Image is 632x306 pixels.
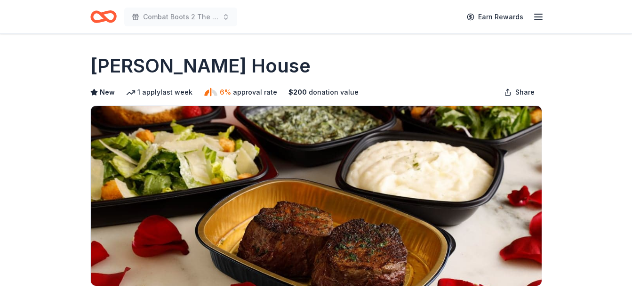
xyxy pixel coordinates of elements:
[309,87,359,98] span: donation value
[233,87,277,98] span: approval rate
[91,106,542,286] img: Image for Ruth's Chris Steak House
[90,6,117,28] a: Home
[124,8,237,26] button: Combat Boots 2 The Boardroom presents the "United We Stand" Campaign
[288,87,307,98] span: $ 200
[515,87,535,98] span: Share
[143,11,218,23] span: Combat Boots 2 The Boardroom presents the "United We Stand" Campaign
[126,87,192,98] div: 1 apply last week
[461,8,529,25] a: Earn Rewards
[220,87,231,98] span: 6%
[496,83,542,102] button: Share
[90,53,311,79] h1: [PERSON_NAME] House
[100,87,115,98] span: New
